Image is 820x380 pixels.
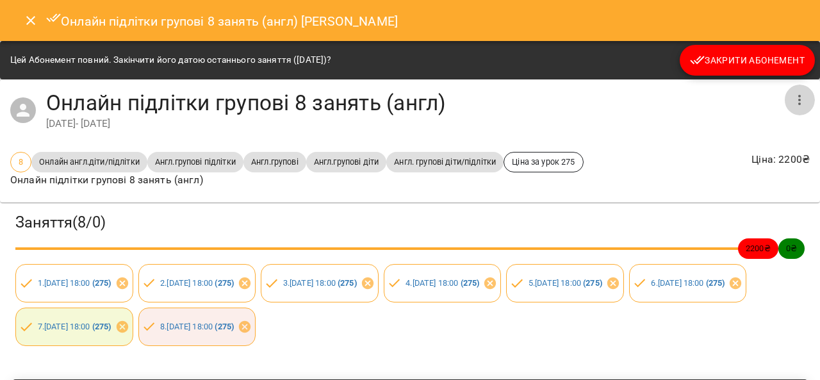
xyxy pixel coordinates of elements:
a: 5.[DATE] 18:00 (275) [529,278,602,288]
h4: Онлайн підлітки групові 8 занять (англ) [46,90,784,116]
div: 3.[DATE] 18:00 (275) [261,264,379,302]
p: Ціна : 2200 ₴ [751,152,810,167]
h6: Онлайн підлітки групові 8 занять (англ) [PERSON_NAME] [46,10,398,31]
div: 4.[DATE] 18:00 (275) [384,264,502,302]
span: Англ.групові [243,156,306,168]
a: 8.[DATE] 18:00 (275) [160,322,234,331]
span: Ціна за урок 275 [504,156,582,168]
span: 8 [11,156,31,168]
span: 2200 ₴ [738,242,778,254]
a: 6.[DATE] 18:00 (275) [651,278,725,288]
div: 5.[DATE] 18:00 (275) [506,264,624,302]
span: Закрити Абонемент [690,53,805,68]
span: Англ.групові підлітки [147,156,243,168]
a: 4.[DATE] 18:00 (275) [406,278,479,288]
b: ( 275 ) [92,278,111,288]
b: ( 275 ) [461,278,480,288]
a: 7.[DATE] 18:00 (275) [38,322,111,331]
a: 2.[DATE] 18:00 (275) [160,278,234,288]
a: 1.[DATE] 18:00 (275) [38,278,111,288]
b: ( 275 ) [92,322,111,331]
div: 8.[DATE] 18:00 (275) [138,308,256,346]
b: ( 275 ) [215,322,234,331]
b: ( 275 ) [338,278,357,288]
div: 1.[DATE] 18:00 (275) [15,264,133,302]
button: Закрити Абонемент [680,45,815,76]
h3: Заняття ( 8 / 0 ) [15,213,805,233]
span: Англ.групові діти [306,156,387,168]
b: ( 275 ) [706,278,725,288]
div: 2.[DATE] 18:00 (275) [138,264,256,302]
a: 3.[DATE] 18:00 (275) [283,278,357,288]
b: ( 275 ) [583,278,602,288]
span: Онлайн англ.діти/підлітки [31,156,147,168]
span: Англ. групові діти/підлітки [386,156,504,168]
div: 7.[DATE] 18:00 (275) [15,308,133,346]
div: [DATE] - [DATE] [46,116,784,131]
p: Онлайн підлітки групові 8 занять (англ) [10,172,584,188]
div: 6.[DATE] 18:00 (275) [629,264,747,302]
span: 0 ₴ [778,242,805,254]
b: ( 275 ) [215,278,234,288]
button: Close [15,5,46,36]
div: Цей Абонемент повний. Закінчити його датою останнього заняття ([DATE])? [10,49,331,72]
